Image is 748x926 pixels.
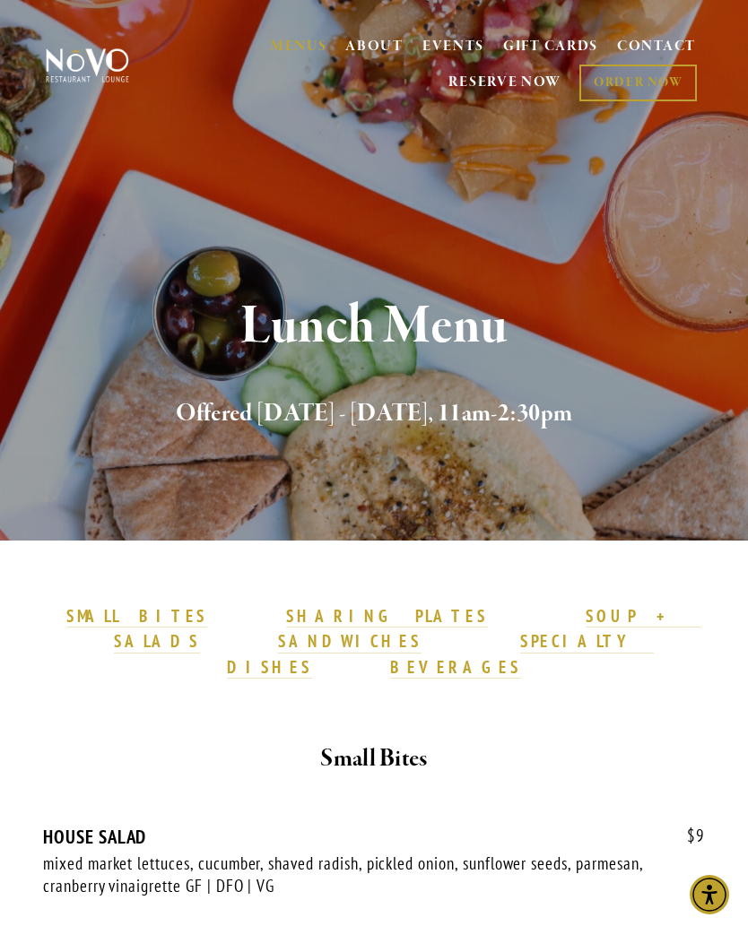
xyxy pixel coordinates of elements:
[64,395,685,433] h2: Offered [DATE] - [DATE], 11am-2:30pm
[390,656,521,678] strong: BEVERAGES
[687,825,696,846] span: $
[278,630,422,653] a: SANDWICHES
[43,852,654,896] div: mixed market lettuces, cucumber, shaved radish, pickled onion, sunflower seeds, parmesan, cranber...
[66,605,207,628] a: SMALL BITES
[579,65,697,101] a: ORDER NOW
[503,30,598,65] a: GIFT CARDS
[114,605,701,653] a: SOUP + SALADS
[66,605,207,627] strong: SMALL BITES
[43,826,705,848] div: HOUSE SALAD
[286,605,487,627] strong: SHARING PLATES
[271,38,327,56] a: MENUS
[422,38,484,56] a: EVENTS
[345,38,404,56] a: ABOUT
[617,30,696,65] a: CONTACT
[227,630,654,678] strong: SPECIALTY DISHES
[64,298,685,356] h1: Lunch Menu
[390,656,521,679] a: BEVERAGES
[448,65,561,100] a: RESERVE NOW
[286,605,487,628] a: SHARING PLATES
[278,630,422,652] strong: SANDWICHES
[320,743,427,775] strong: Small Bites
[669,826,705,846] span: 9
[43,48,132,83] img: Novo Restaurant &amp; Lounge
[690,875,729,914] div: Accessibility Menu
